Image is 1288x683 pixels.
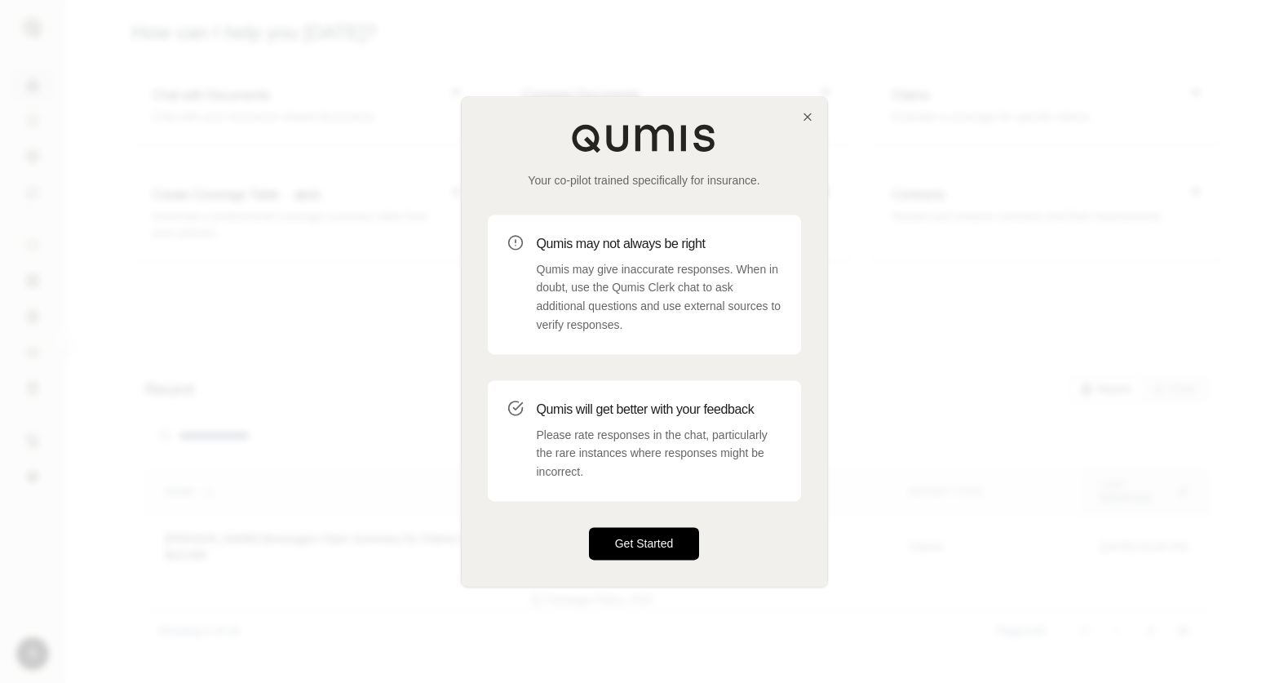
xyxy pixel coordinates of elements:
img: Qumis Logo [571,123,718,153]
p: Qumis may give inaccurate responses. When in doubt, use the Qumis Clerk chat to ask additional qu... [537,260,781,335]
h3: Qumis may not always be right [537,234,781,254]
p: Your co-pilot trained specifically for insurance. [488,172,801,188]
h3: Qumis will get better with your feedback [537,400,781,419]
button: Get Started [589,527,700,560]
p: Please rate responses in the chat, particularly the rare instances where responses might be incor... [537,426,781,481]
